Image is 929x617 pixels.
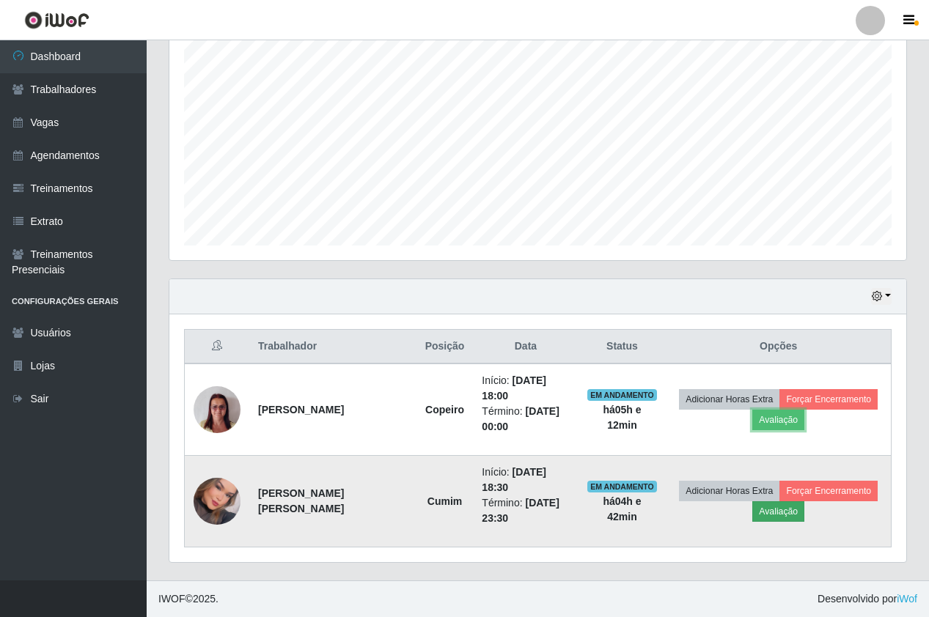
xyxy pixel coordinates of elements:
[158,593,186,605] span: IWOF
[779,389,878,410] button: Forçar Encerramento
[158,591,219,607] span: © 2025 .
[679,389,779,410] button: Adicionar Horas Extra
[779,481,878,501] button: Forçar Encerramento
[249,330,416,364] th: Trabalhador
[578,330,666,364] th: Status
[482,404,569,435] li: Término:
[897,593,917,605] a: iWof
[482,495,569,526] li: Término:
[416,330,474,364] th: Posição
[258,487,344,514] strong: [PERSON_NAME] [PERSON_NAME]
[427,495,462,507] strong: Cumim
[603,495,641,522] strong: há 04 h e 42 min
[482,465,569,495] li: Início:
[752,410,804,430] button: Avaliação
[425,404,464,415] strong: Copeiro
[473,330,578,364] th: Data
[482,373,569,404] li: Início:
[194,379,240,441] img: 1704290796442.jpeg
[587,389,657,401] span: EM ANDAMENTO
[482,374,546,402] time: [DATE] 18:00
[482,466,546,493] time: [DATE] 18:30
[194,468,240,535] img: 1752940593841.jpeg
[603,404,641,431] strong: há 05 h e 12 min
[679,481,779,501] button: Adicionar Horas Extra
[752,501,804,522] button: Avaliação
[666,330,891,364] th: Opções
[818,591,917,607] span: Desenvolvido por
[258,404,344,415] strong: [PERSON_NAME]
[587,481,657,492] span: EM ANDAMENTO
[24,11,89,29] img: CoreUI Logo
